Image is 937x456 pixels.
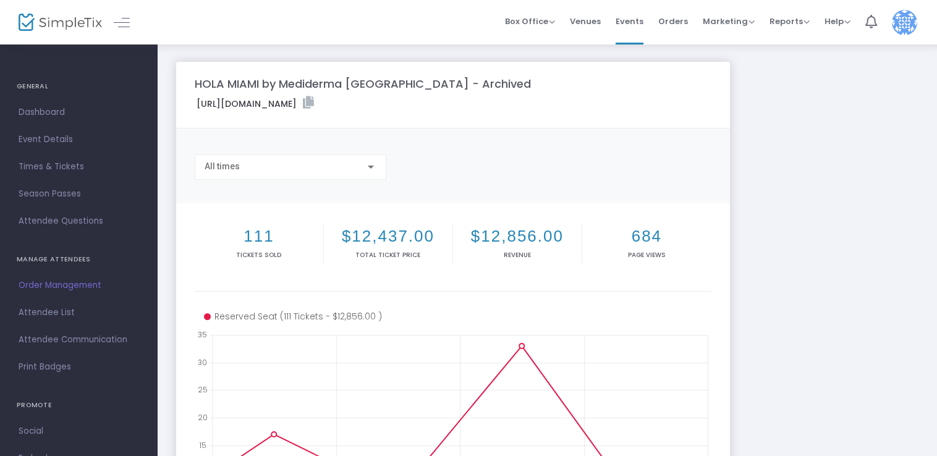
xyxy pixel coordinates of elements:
span: Attendee List [19,305,139,321]
h4: PROMOTE [17,393,141,418]
text: 25 [198,384,208,395]
text: 35 [198,329,207,340]
p: Page Views [585,250,709,260]
span: Orders [658,6,688,37]
text: 20 [198,412,208,423]
span: Events [616,6,643,37]
label: [URL][DOMAIN_NAME] [197,96,314,111]
p: Revenue [456,250,579,260]
span: Help [825,15,850,27]
h4: GENERAL [17,74,141,99]
h2: 111 [197,227,321,246]
text: 30 [198,357,207,367]
span: Venues [570,6,601,37]
span: Attendee Communication [19,332,139,348]
h2: $12,856.00 [456,227,579,246]
m-panel-title: HOLA MIAMI by Mediderma [GEOGRAPHIC_DATA] - Archived [195,75,531,92]
h2: $12,437.00 [326,227,450,246]
span: Print Badges [19,359,139,375]
h4: MANAGE ATTENDEES [17,247,141,272]
span: Box Office [505,15,555,27]
span: Dashboard [19,104,139,120]
span: Order Management [19,277,139,293]
span: All times [205,161,240,171]
span: Season Passes [19,186,139,202]
h2: 684 [585,227,709,246]
span: Marketing [703,15,755,27]
text: 15 [199,439,206,450]
span: Event Details [19,132,139,148]
span: Times & Tickets [19,159,139,175]
p: Total Ticket Price [326,250,450,260]
p: Tickets sold [197,250,321,260]
span: Reports [770,15,810,27]
span: Social [19,423,139,439]
span: Attendee Questions [19,213,139,229]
